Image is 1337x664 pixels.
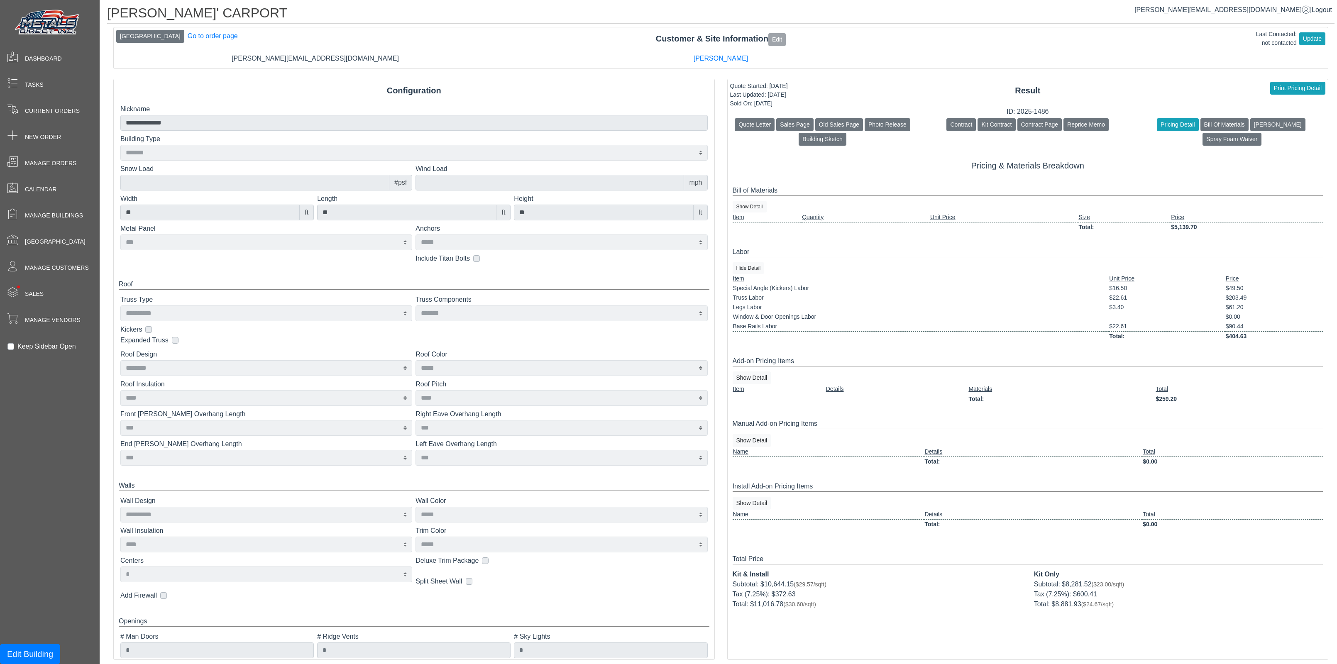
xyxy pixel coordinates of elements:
button: Sales Page [776,118,814,131]
td: Name [733,510,924,520]
span: Dashboard [25,54,62,63]
button: [GEOGRAPHIC_DATA] [116,30,184,43]
label: Centers [120,556,412,566]
button: Bill Of Materials [1200,118,1249,131]
label: Nickname [120,104,708,114]
div: Add-on Pricing Items [733,356,1323,366]
div: Configuration [114,84,714,97]
label: Wall Color [416,496,707,506]
div: mph [684,175,707,190]
div: Last Updated: [DATE] [730,90,788,99]
td: Size [1078,212,1171,222]
div: ft [299,205,314,220]
span: New Order [25,133,61,142]
td: Total: [924,519,1142,529]
label: Left Eave Overhang Length [416,439,707,449]
td: Total: [924,456,1142,466]
td: $0.00 [1225,312,1323,322]
img: Metals Direct Inc Logo [12,7,83,38]
label: Right Eave Overhang Length [416,409,707,419]
label: # Sky Lights [514,632,707,642]
div: #psf [389,175,412,190]
label: Width [120,194,314,204]
td: Total [1155,384,1323,394]
div: Openings [119,616,709,627]
div: Labor [733,247,1323,257]
td: Item [733,274,1109,283]
td: Truss Labor [733,293,1109,303]
td: $90.44 [1225,322,1323,332]
td: Details [924,447,1142,457]
div: ft [496,205,511,220]
div: Tax (7.25%): $372.63 [733,589,1022,599]
label: Wind Load [416,164,707,174]
label: Include Titan Bolts [416,254,470,264]
div: Subtotal: $10,644.15 [733,579,1022,589]
td: $5,139.70 [1171,222,1323,232]
td: Window & Door Openings Labor [733,312,1109,322]
td: Base Rails Labor [733,322,1109,332]
label: Truss Type [120,295,412,305]
button: Update [1299,32,1325,45]
td: Item [733,212,802,222]
td: Total [1142,447,1323,457]
span: • [8,273,29,300]
label: Keep Sidebar Open [17,342,76,352]
label: Expanded Truss [120,335,169,345]
button: [PERSON_NAME] [1250,118,1305,131]
td: $404.63 [1225,331,1323,341]
label: Front [PERSON_NAME] Overhang Length [120,409,412,419]
td: Item [733,384,826,394]
td: $259.20 [1155,394,1323,404]
button: Quote Letter [735,118,775,131]
td: Total: [1078,222,1171,232]
span: Current Orders [25,107,80,115]
label: Trim Color [416,526,707,536]
button: Hide Detail [733,262,765,274]
div: Walls [119,481,709,491]
div: Install Add-on Pricing Items [733,481,1323,492]
td: Unit Price [1109,274,1225,283]
td: $22.61 [1109,322,1225,332]
div: Result [728,84,1328,97]
button: Show Detail [733,371,771,384]
div: Kit Only [1034,569,1323,579]
label: # Ridge Vents [317,632,511,642]
label: # Man Doors [120,632,314,642]
td: Special Angle (Kickers) Labor [733,283,1109,293]
button: Show Detail [733,201,767,212]
button: Photo Release [865,118,910,131]
td: Price [1171,212,1323,222]
label: Height [514,194,707,204]
label: Length [317,194,511,204]
div: Quote Started: [DATE] [730,82,788,90]
label: Roof Color [416,349,707,359]
span: ($23.00/sqft) [1092,581,1124,588]
div: Customer & Site Information [114,32,1328,46]
div: Roof [119,279,709,290]
button: Spray Foam Waiver [1203,133,1261,146]
div: ID: 2025-1486 [728,107,1328,117]
label: Wall Insulation [120,526,412,536]
label: Kickers [120,325,142,334]
label: Building Type [120,134,708,144]
div: Bill of Materials [733,186,1323,196]
td: $3.40 [1109,303,1225,312]
span: Manage Buildings [25,211,83,220]
div: | [1134,5,1332,15]
span: [GEOGRAPHIC_DATA] [25,237,86,246]
button: Print Pricing Detail [1270,82,1325,95]
span: Manage Customers [25,264,89,272]
div: Total Price [733,554,1323,564]
h1: [PERSON_NAME]' CARPORT [107,5,1335,24]
div: Manual Add-on Pricing Items [733,419,1323,429]
span: Tasks [25,81,44,89]
span: Calendar [25,185,56,194]
button: Contract Page [1017,118,1062,131]
a: [PERSON_NAME][EMAIL_ADDRESS][DOMAIN_NAME] [1134,6,1310,13]
label: Wall Design [120,496,412,506]
div: Subtotal: $8,281.52 [1034,579,1323,589]
div: ft [693,205,708,220]
div: Last Contacted: not contacted [1256,30,1297,47]
div: Total: $11,016.78 [733,599,1022,609]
